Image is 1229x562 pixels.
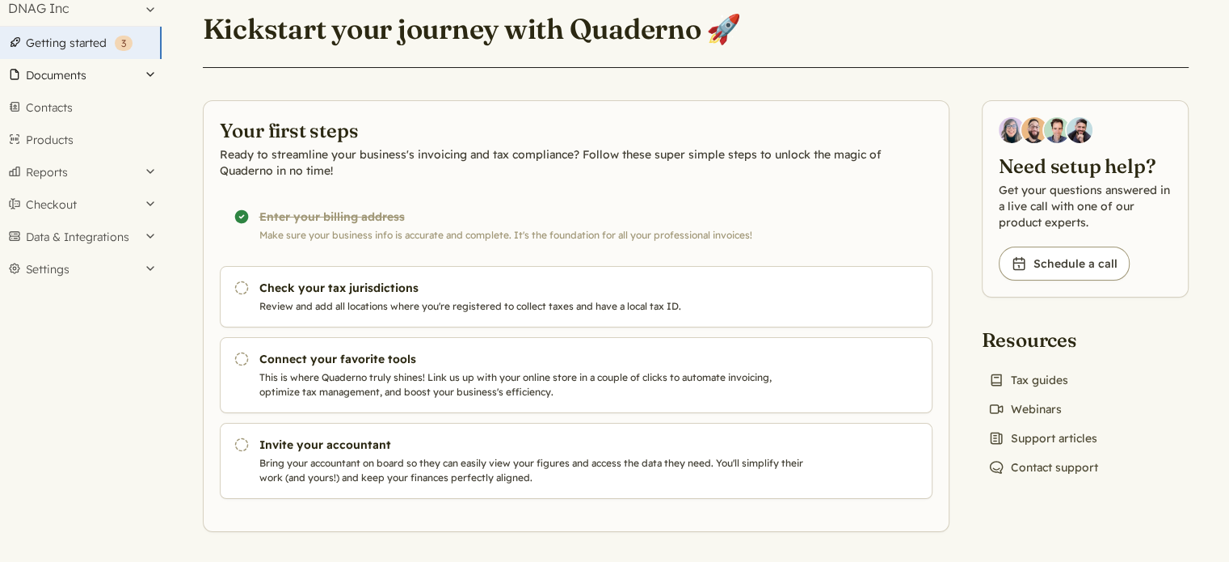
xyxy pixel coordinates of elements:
[220,266,932,327] a: Check your tax jurisdictions Review and add all locations where you're registered to collect taxe...
[259,456,810,485] p: Bring your accountant on board so they can easily view your figures and access the data they need...
[121,37,126,49] span: 3
[259,351,810,367] h3: Connect your favorite tools
[259,370,810,399] p: This is where Quaderno truly shines! Link us up with your online store in a couple of clicks to a...
[982,398,1068,420] a: Webinars
[999,182,1172,230] p: Get your questions answered in a live call with one of our product experts.
[203,11,742,47] h1: Kickstart your journey with Quaderno 🚀
[220,117,932,143] h2: Your first steps
[982,327,1105,353] h2: Resources
[259,299,810,314] p: Review and add all locations where you're registered to collect taxes and have a local tax ID.
[220,337,932,413] a: Connect your favorite tools This is where Quaderno truly shines! Link us up with your online stor...
[999,247,1130,281] a: Schedule a call
[1021,117,1047,143] img: Jairo Fumero, Account Executive at Quaderno
[259,280,810,296] h3: Check your tax jurisdictions
[220,423,932,499] a: Invite your accountant Bring your accountant on board so they can easily view your figures and ac...
[999,117,1025,143] img: Diana Carrasco, Account Executive at Quaderno
[259,437,810,453] h3: Invite your accountant
[220,146,932,179] p: Ready to streamline your business's invoicing and tax compliance? Follow these super simple steps...
[982,427,1104,450] a: Support articles
[982,456,1105,479] a: Contact support
[999,153,1172,179] h2: Need setup help?
[1067,117,1092,143] img: Javier Rubio, DevRel at Quaderno
[1044,117,1070,143] img: Ivo Oltmans, Business Developer at Quaderno
[982,369,1075,391] a: Tax guides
